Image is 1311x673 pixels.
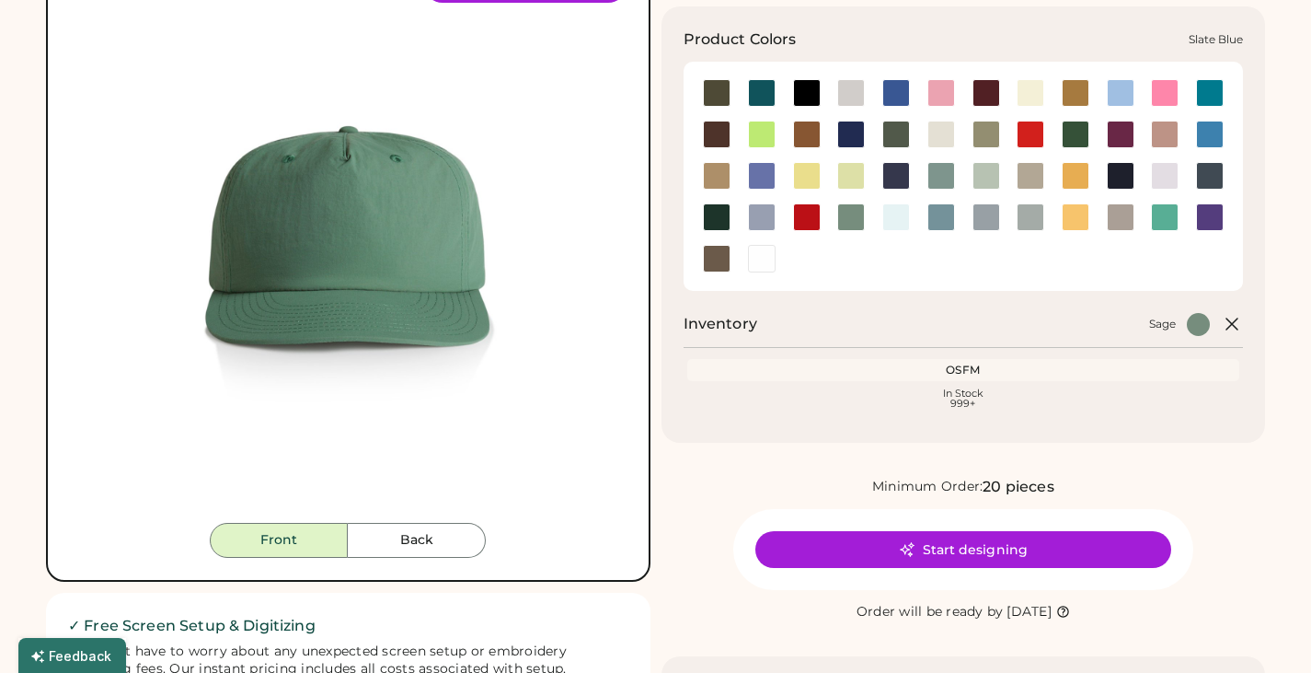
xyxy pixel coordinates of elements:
[348,523,486,558] button: Back
[755,531,1171,568] button: Start designing
[684,29,797,51] h3: Product Colors
[872,478,983,496] div: Minimum Order:
[68,615,628,637] h2: ✓ Free Screen Setup & Digitizing
[1149,317,1176,331] div: Sage
[684,313,757,335] h2: Inventory
[1224,590,1303,669] iframe: Front Chat
[1006,603,1052,621] div: [DATE]
[983,476,1053,498] div: 20 pieces
[1189,32,1243,47] div: Slate Blue
[210,523,348,558] button: Front
[691,389,1236,409] div: In Stock 999+
[691,363,1236,377] div: OSFM
[857,603,1004,621] div: Order will be ready by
